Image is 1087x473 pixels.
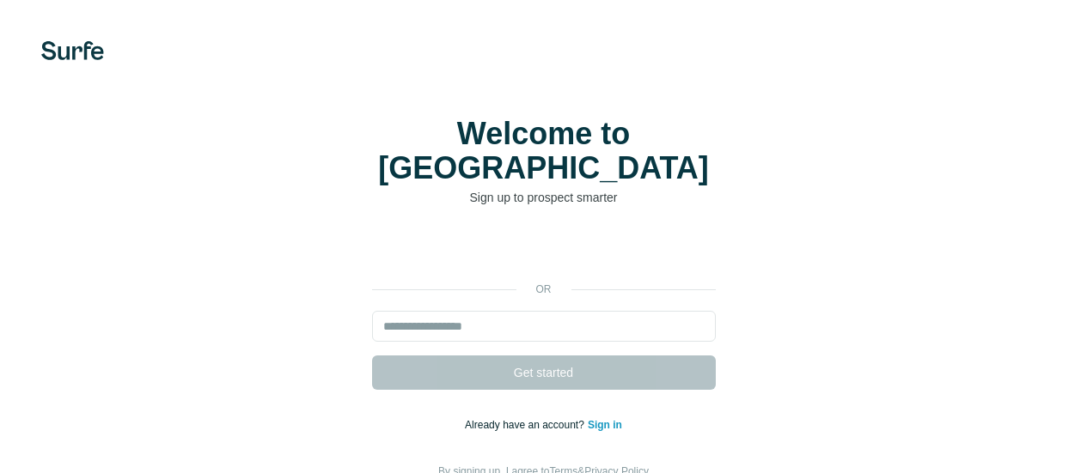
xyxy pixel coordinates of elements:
[41,41,104,60] img: Surfe's logo
[372,189,716,206] p: Sign up to prospect smarter
[363,232,724,270] iframe: Sign in with Google Button
[372,117,716,185] h1: Welcome to [GEOGRAPHIC_DATA]
[465,419,588,431] span: Already have an account?
[588,419,622,431] a: Sign in
[516,282,571,297] p: or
